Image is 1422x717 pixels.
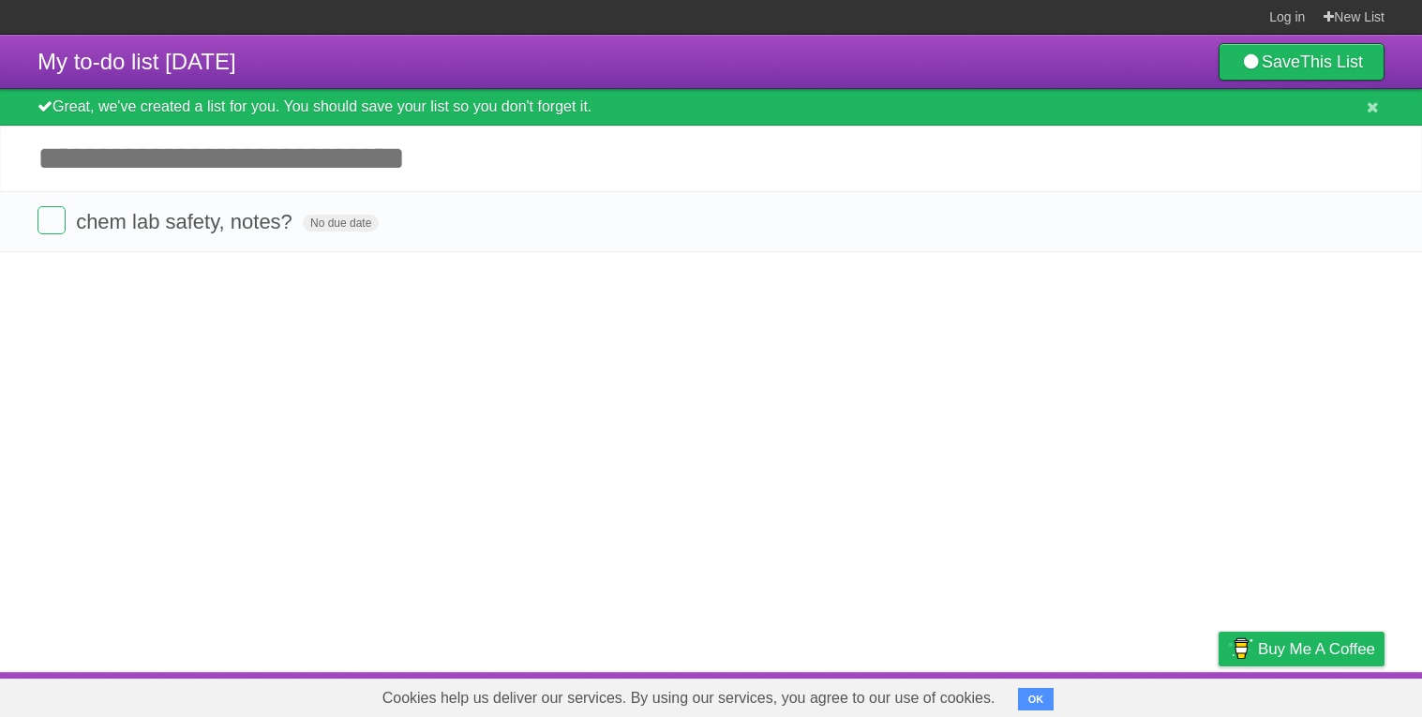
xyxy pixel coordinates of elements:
b: This List [1300,52,1363,71]
a: Buy me a coffee [1219,632,1385,666]
a: Suggest a feature [1266,677,1385,712]
span: Buy me a coffee [1258,633,1375,665]
span: chem lab safety, notes? [76,210,297,233]
a: Developers [1031,677,1107,712]
a: Privacy [1194,677,1243,712]
span: Cookies help us deliver our services. By using our services, you agree to our use of cookies. [364,680,1014,717]
a: About [969,677,1009,712]
a: SaveThis List [1219,43,1385,81]
img: Buy me a coffee [1228,633,1253,665]
label: Done [37,206,66,234]
span: No due date [303,215,379,232]
a: Terms [1130,677,1172,712]
button: OK [1018,688,1055,710]
span: My to-do list [DATE] [37,49,236,74]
